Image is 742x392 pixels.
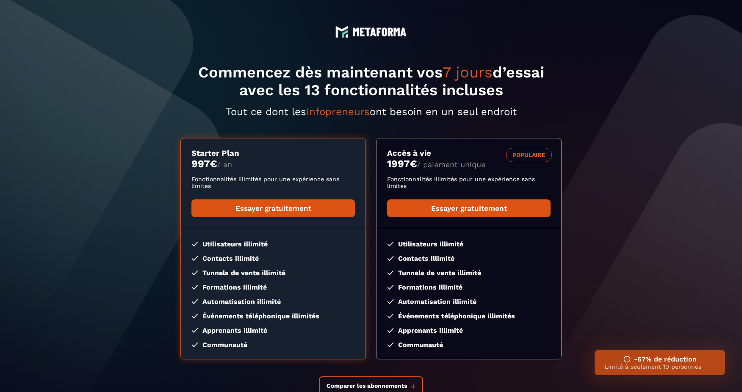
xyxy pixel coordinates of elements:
li: Apprenants illimité [191,326,355,334]
img: checked [191,256,198,261]
currency: € [210,158,217,170]
li: Utilisateurs illimité [387,240,551,248]
img: checked [191,271,198,275]
img: checked [191,342,198,347]
img: checked [387,314,394,318]
p: Tout ce dont les ont besoin en un seul endroit [180,106,562,118]
li: Communauté [387,341,551,349]
li: Tunnels de vente illimité [191,269,355,277]
h3: Accès à vie [387,149,551,158]
img: ifno [623,356,631,363]
li: Événements téléphonique illimités [387,312,551,320]
li: Apprenants illimité [387,326,551,334]
a: Essayer gratuitement [387,199,551,217]
img: checked [191,314,198,318]
img: logo [352,28,407,36]
img: checked [191,242,198,246]
h3: -67% de réduction [605,355,715,363]
span: 7 jours [443,63,493,81]
img: checked [387,342,394,347]
img: checked [387,242,394,246]
li: Utilisateurs illimité [191,240,355,248]
img: checked [191,328,198,333]
img: checked [387,285,394,290]
img: checked [387,328,394,333]
span: / paiement unique [417,160,485,169]
span: / an [217,160,232,169]
money: 997 [191,158,217,170]
li: Automatisation illimité [387,298,551,306]
h1: Commencez dès maintenant vos d’essai avec les 13 fonctionnalités incluses [180,63,562,99]
li: Formations illimité [387,283,551,291]
li: Communauté [191,341,355,349]
li: Contacts illimité [387,254,551,262]
currency: € [410,158,417,170]
img: checked [191,285,198,290]
img: checked [387,271,394,275]
span: Comparer les abonnements [327,382,407,389]
span: Infopreneurs [306,106,370,118]
div: POPULAIRE [506,148,552,162]
p: Fonctionnalités illimités pour une expérience sans limites [191,176,355,189]
li: Événements téléphonique illimités [191,312,355,320]
li: Contacts illimité [191,254,355,262]
img: checked [387,256,394,261]
li: Automatisation illimité [191,298,355,306]
img: logo [335,25,348,38]
p: Fonctionnalités illimités pour une expérience sans limites [387,176,551,189]
li: Formations illimité [191,283,355,291]
p: Limité à seulement 10 personnes [605,363,715,370]
li: Tunnels de vente illimité [387,269,551,277]
money: 1997 [387,158,417,170]
img: checked [387,299,394,304]
a: Essayer gratuitement [191,199,355,217]
h3: Starter Plan [191,149,355,158]
img: checked [191,299,198,304]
